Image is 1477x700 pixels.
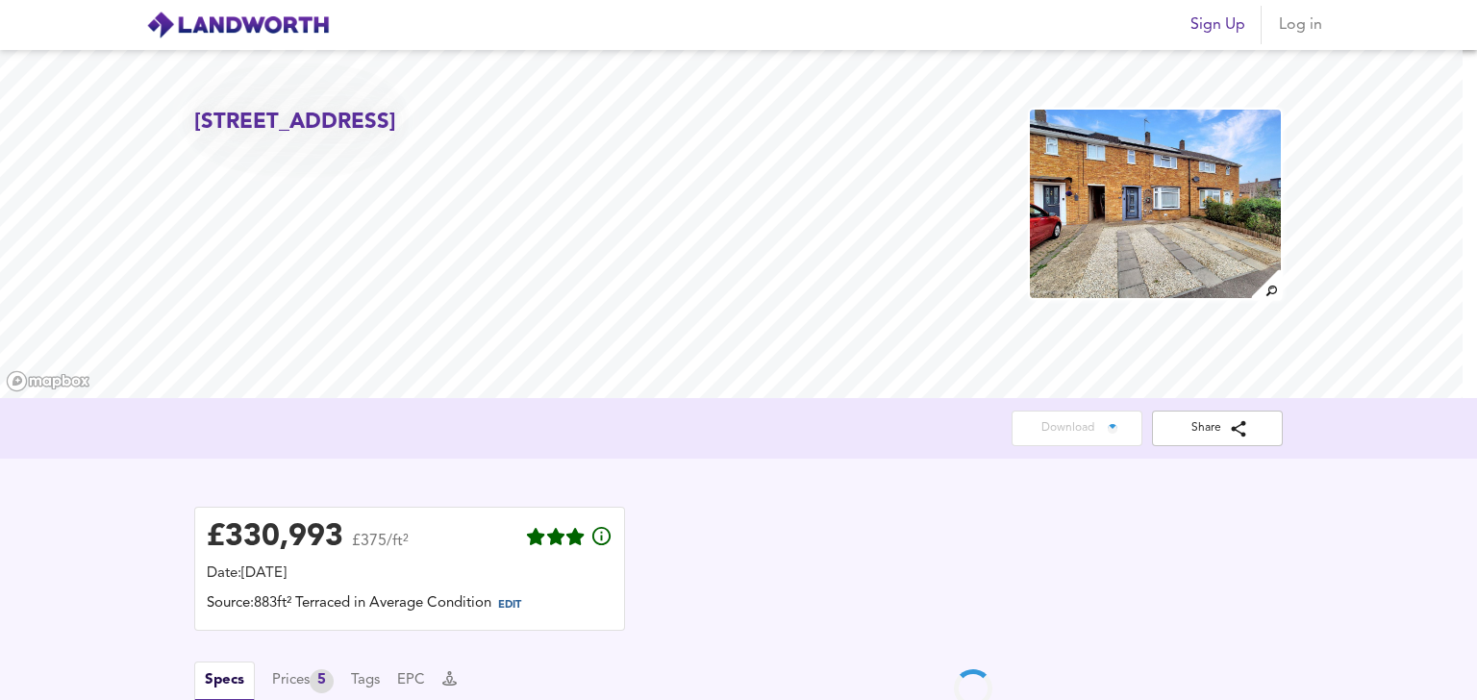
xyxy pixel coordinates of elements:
[194,108,396,137] h2: [STREET_ADDRESS]
[1190,12,1245,38] span: Sign Up
[207,593,613,618] div: Source: 883ft² Terraced in Average Condition
[397,670,425,691] button: EPC
[146,11,330,39] img: logo
[498,600,521,611] span: EDIT
[207,523,343,552] div: £ 330,993
[272,669,334,693] button: Prices5
[1152,411,1283,446] button: Share
[352,534,409,562] span: £375/ft²
[1277,12,1323,38] span: Log in
[1269,6,1331,44] button: Log in
[351,670,380,691] button: Tags
[1249,267,1283,301] img: search
[310,669,334,693] div: 5
[207,563,613,585] div: Date: [DATE]
[272,669,334,693] div: Prices
[6,370,90,392] a: Mapbox homepage
[1167,418,1267,438] span: Share
[1028,108,1283,300] img: property
[1183,6,1253,44] button: Sign Up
